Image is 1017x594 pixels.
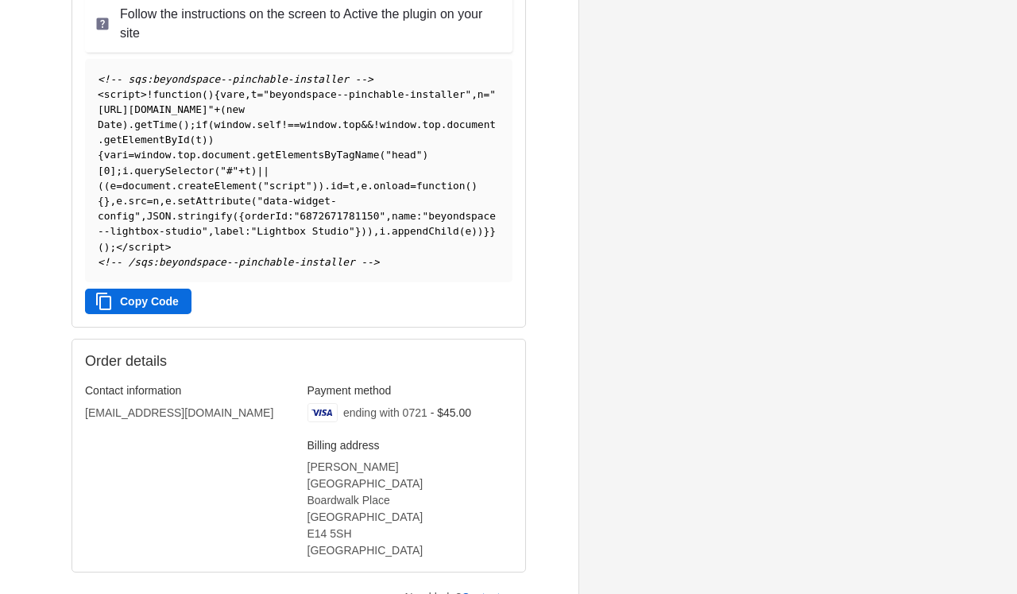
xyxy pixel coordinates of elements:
[380,225,386,237] span: i
[98,134,104,146] span: .
[98,180,104,192] span: (
[257,88,263,100] span: =
[385,225,392,237] span: .
[373,225,380,237] span: ,
[122,165,129,177] span: i
[380,149,386,161] span: (
[98,88,104,100] span: <
[423,118,441,130] span: top
[471,88,478,100] span: ,
[478,225,484,237] span: )
[98,88,496,115] span: "[URL][DOMAIN_NAME]"
[171,210,177,222] span: .
[141,88,147,100] span: >
[104,149,122,161] span: var
[489,225,496,237] span: }
[431,406,471,419] span: - $45.00
[484,225,490,237] span: }
[459,225,466,237] span: (
[172,149,178,161] span: .
[190,118,196,130] span: ;
[422,149,428,161] span: )
[190,134,196,146] span: (
[159,195,165,207] span: ,
[215,118,251,130] span: window
[214,88,220,100] span: {
[110,180,116,192] span: e
[367,225,373,237] span: )
[300,118,336,130] span: window
[172,180,178,192] span: .
[484,88,490,100] span: =
[471,225,478,237] span: )
[362,180,368,192] span: e
[238,210,245,222] span: {
[85,352,299,371] h2: Order details
[120,5,503,43] p: Follow the instructions on the screen to Active the plugin on your site
[288,210,294,222] span: :
[238,165,245,177] span: +
[307,459,513,559] address: [PERSON_NAME] [GEOGRAPHIC_DATA] Boardwalk Place [GEOGRAPHIC_DATA] E14 5SH [GEOGRAPHIC_DATA]
[416,210,423,222] span: :
[184,118,190,130] span: )
[153,195,159,207] span: n
[226,103,245,115] span: new
[307,383,513,398] h3: Payment method
[85,383,291,398] h3: Contact information
[373,180,410,192] span: onload
[116,195,122,207] span: e
[410,180,416,192] span: =
[177,210,232,222] span: stringify
[165,195,172,207] span: e
[416,180,466,192] span: function
[466,180,472,192] span: (
[104,195,110,207] span: }
[104,180,110,192] span: (
[129,118,135,130] span: .
[441,118,447,130] span: .
[220,165,238,177] span: "#"
[392,225,459,237] span: appendChild
[214,225,245,237] span: label
[251,225,355,237] span: "Lightbox Studio"
[281,118,300,130] span: !==
[263,180,312,192] span: "script"
[465,225,471,237] span: e
[147,195,153,207] span: =
[355,225,362,237] span: }
[233,210,239,222] span: (
[122,195,129,207] span: .
[98,165,104,177] span: [
[172,195,178,207] span: .
[208,134,215,146] span: )
[129,165,135,177] span: .
[195,149,202,161] span: .
[110,241,116,253] span: ;
[195,118,207,130] span: if
[177,149,195,161] span: top
[129,241,165,253] span: script
[153,88,202,100] span: function
[98,241,104,253] span: (
[251,118,257,130] span: .
[116,241,128,253] span: </
[318,180,324,192] span: )
[129,149,135,161] span: =
[98,195,104,207] span: {
[220,103,226,115] span: (
[251,195,257,207] span: (
[98,118,122,130] span: Date
[104,241,110,253] span: )
[257,165,269,177] span: ||
[104,165,110,177] span: 0
[337,118,343,130] span: .
[122,118,129,130] span: )
[134,149,171,161] span: window
[202,134,208,146] span: )
[257,149,379,161] span: getElementsByTagName
[392,210,416,222] span: name
[85,289,191,314] button: Copy Code
[220,88,238,100] span: var
[257,180,263,192] span: (
[122,149,129,161] span: i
